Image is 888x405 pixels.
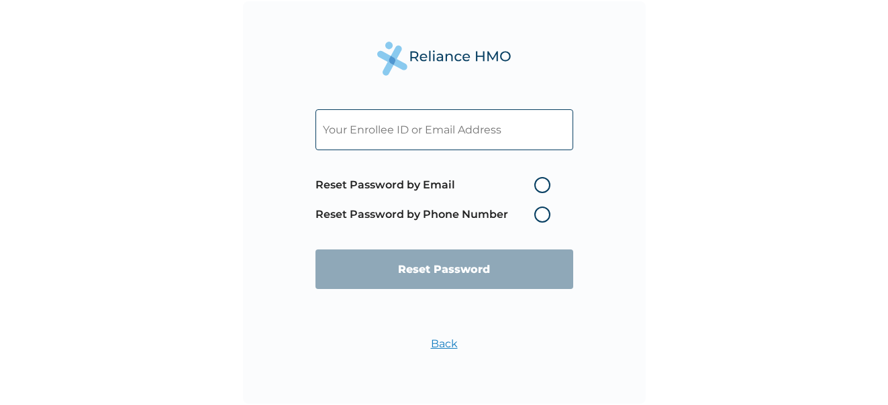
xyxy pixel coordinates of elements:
label: Reset Password by Phone Number [315,207,557,223]
input: Your Enrollee ID or Email Address [315,109,573,150]
span: Password reset method [315,170,557,229]
a: Back [431,337,458,350]
img: Reliance Health's Logo [377,42,511,76]
label: Reset Password by Email [315,177,557,193]
input: Reset Password [315,249,573,289]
